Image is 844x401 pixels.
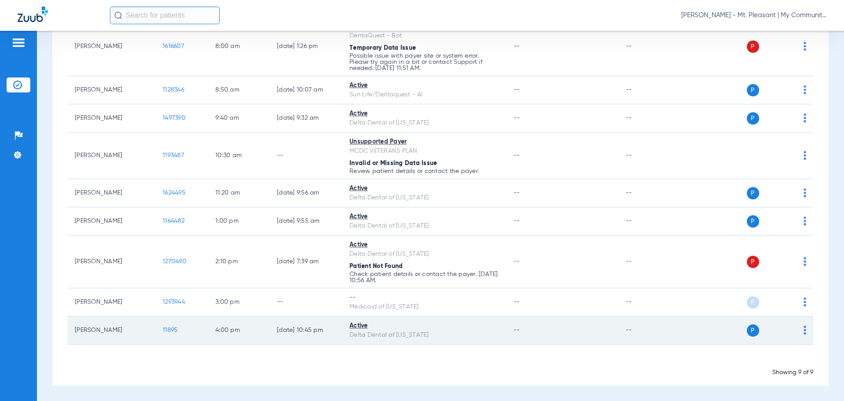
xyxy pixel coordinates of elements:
[270,288,342,316] td: --
[804,85,806,94] img: group-dot-blue.svg
[804,114,806,122] img: group-dot-blue.svg
[349,193,499,202] div: Delta Dental of [US_STATE]
[747,187,759,199] span: P
[208,288,270,316] td: 3:00 PM
[270,179,342,207] td: [DATE] 9:56 AM
[513,258,520,265] span: --
[513,327,520,333] span: --
[349,293,499,302] div: --
[163,258,186,265] span: 1270490
[618,235,678,288] td: --
[618,17,678,76] td: --
[11,37,25,48] img: hamburger-icon
[208,207,270,235] td: 1:00 PM
[747,256,759,268] span: P
[618,104,678,132] td: --
[804,298,806,306] img: group-dot-blue.svg
[349,90,499,99] div: Sun Life/Dentaquest - AI
[804,217,806,225] img: group-dot-blue.svg
[163,190,186,196] span: 1624495
[747,40,759,53] span: P
[163,218,185,224] span: 1164482
[349,212,499,221] div: Active
[618,207,678,235] td: --
[163,327,178,333] span: 11895
[349,31,499,40] div: DentaQuest - Bot
[68,132,156,179] td: [PERSON_NAME]
[349,221,499,231] div: Delta Dental of [US_STATE]
[513,115,520,121] span: --
[110,7,220,24] input: Search for patients
[349,45,416,51] span: Temporary Data Issue
[747,84,759,96] span: P
[68,104,156,132] td: [PERSON_NAME]
[804,188,806,197] img: group-dot-blue.svg
[270,17,342,76] td: [DATE] 1:26 PM
[800,359,844,401] iframe: Chat Widget
[747,296,759,309] span: P
[747,215,759,228] span: P
[68,207,156,235] td: [PERSON_NAME]
[349,271,499,283] p: Check patient details or contact the payer. [DATE] 10:56 AM.
[349,109,499,118] div: Active
[18,7,48,22] img: Zuub Logo
[804,326,806,335] img: group-dot-blue.svg
[804,257,806,266] img: group-dot-blue.svg
[208,104,270,132] td: 9:40 AM
[772,369,813,375] span: Showing 9 of 9
[804,151,806,160] img: group-dot-blue.svg
[208,17,270,76] td: 8:00 AM
[163,87,184,93] span: 1128346
[513,43,520,49] span: --
[68,316,156,345] td: [PERSON_NAME]
[163,43,184,49] span: 1616607
[163,115,186,121] span: 1497390
[349,263,403,269] span: Patient Not Found
[513,299,520,305] span: --
[270,316,342,345] td: [DATE] 10:45 PM
[114,11,122,19] img: Search Icon
[68,17,156,76] td: [PERSON_NAME]
[68,288,156,316] td: [PERSON_NAME]
[513,190,520,196] span: --
[208,235,270,288] td: 2:10 PM
[208,316,270,345] td: 4:00 PM
[163,299,185,305] span: 1293944
[208,179,270,207] td: 11:20 AM
[349,321,499,331] div: Active
[618,288,678,316] td: --
[270,132,342,179] td: --
[270,235,342,288] td: [DATE] 7:39 AM
[208,76,270,104] td: 8:50 AM
[349,302,499,312] div: Medicaid of [US_STATE]
[349,331,499,340] div: Delta Dental of [US_STATE]
[618,316,678,345] td: --
[68,179,156,207] td: [PERSON_NAME]
[804,42,806,51] img: group-dot-blue.svg
[349,81,499,90] div: Active
[618,179,678,207] td: --
[349,240,499,250] div: Active
[513,218,520,224] span: --
[618,132,678,179] td: --
[349,168,499,174] p: Review patient details or contact the payer.
[349,137,499,147] div: Unsupported Payer
[68,235,156,288] td: [PERSON_NAME]
[68,76,156,104] td: [PERSON_NAME]
[270,207,342,235] td: [DATE] 9:55 AM
[513,87,520,93] span: --
[747,112,759,125] span: P
[270,76,342,104] td: [DATE] 10:07 AM
[513,152,520,158] span: --
[747,324,759,337] span: P
[349,250,499,259] div: Delta Dental of [US_STATE]
[349,184,499,193] div: Active
[618,76,678,104] td: --
[349,118,499,128] div: Delta Dental of [US_STATE]
[349,147,499,156] div: MCDC VETERANS PLAN
[163,152,184,158] span: 1193487
[681,11,826,20] span: [PERSON_NAME] - Mt. Pleasant | My Community Dental Centers
[208,132,270,179] td: 10:30 AM
[270,104,342,132] td: [DATE] 9:32 AM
